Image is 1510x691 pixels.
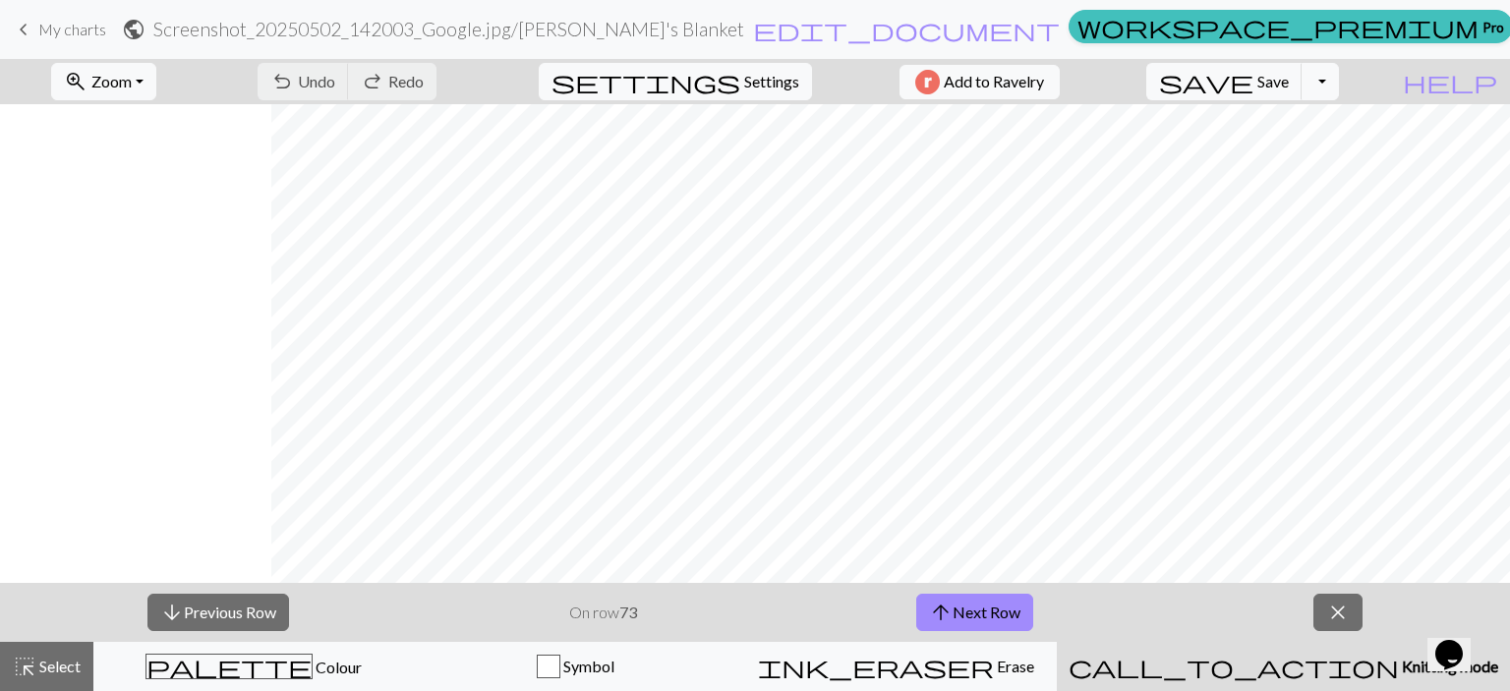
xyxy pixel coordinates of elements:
h2: Screenshot_20250502_142003_Google.jpg / [PERSON_NAME]'s Blanket [153,18,744,40]
span: public [122,16,145,43]
button: Colour [93,642,415,691]
button: Save [1146,63,1303,100]
strong: 73 [619,603,637,621]
span: Colour [313,658,362,676]
span: save [1159,68,1253,95]
span: help [1403,68,1497,95]
span: call_to_action [1069,653,1399,680]
button: Zoom [51,63,156,100]
span: Zoom [91,72,132,90]
span: keyboard_arrow_left [12,16,35,43]
span: My charts [38,20,106,38]
button: Add to Ravelry [900,65,1060,99]
span: Select [36,657,81,675]
span: arrow_downward [160,599,184,626]
img: Ravelry [915,70,940,94]
span: ink_eraser [758,653,994,680]
span: palette [146,653,312,680]
span: Add to Ravelry [944,70,1044,94]
button: Previous Row [147,594,289,631]
button: Next Row [916,594,1033,631]
span: zoom_in [64,68,87,95]
p: On row [569,601,637,624]
i: Settings [552,70,740,93]
span: Settings [744,70,799,93]
span: arrow_upward [929,599,953,626]
span: Symbol [560,657,614,675]
iframe: chat widget [1427,612,1490,671]
a: My charts [12,13,106,46]
button: Symbol [415,642,736,691]
button: SettingsSettings [539,63,812,100]
span: settings [552,68,740,95]
span: Save [1257,72,1289,90]
span: Erase [994,657,1034,675]
button: Erase [735,642,1057,691]
span: edit_document [753,16,1060,43]
span: close [1326,599,1350,626]
button: Knitting mode [1057,642,1510,691]
span: workspace_premium [1077,13,1479,40]
span: Knitting mode [1399,657,1498,675]
span: highlight_alt [13,653,36,680]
